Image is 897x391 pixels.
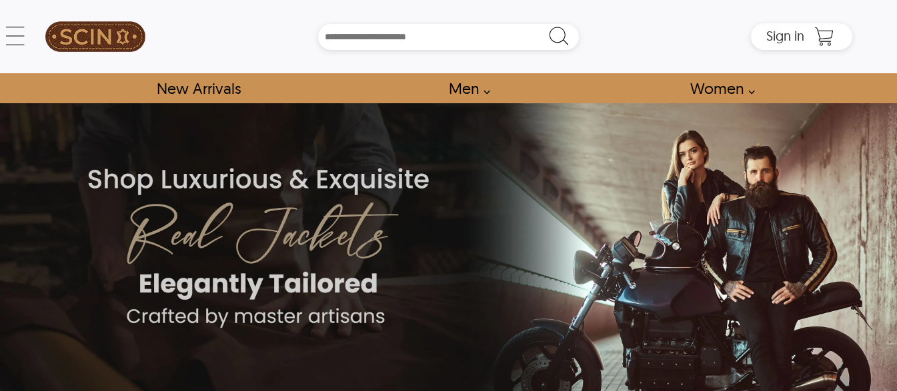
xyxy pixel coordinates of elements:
a: shop men's leather jackets [433,73,498,103]
img: SCIN [45,7,145,67]
a: Shop New Arrivals [141,73,255,103]
a: Shopping Cart [811,27,838,47]
a: Sign in [766,32,804,43]
span: Sign in [766,27,804,44]
a: Shop Women Leather Jackets [675,73,762,103]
